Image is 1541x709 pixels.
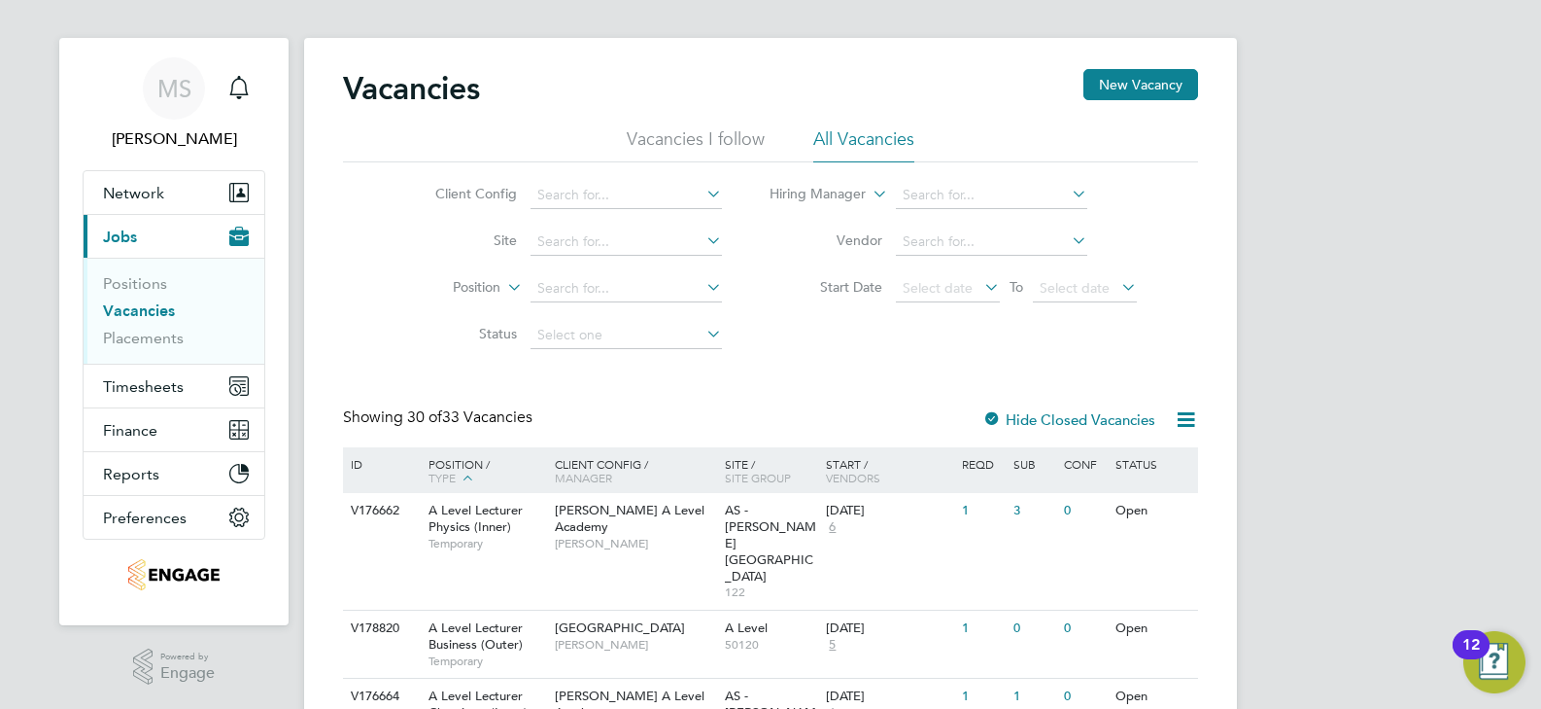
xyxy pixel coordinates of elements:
[725,620,768,636] span: A Level
[103,465,159,483] span: Reports
[84,365,264,408] button: Timesheets
[770,278,882,296] label: Start Date
[428,470,456,485] span: Type
[1009,447,1059,480] div: Sub
[160,649,215,665] span: Powered by
[813,127,914,162] li: All Vacancies
[428,620,523,653] span: A Level Lecturer Business (Outer)
[555,470,612,485] span: Manager
[531,275,722,302] input: Search for...
[957,493,1008,529] div: 1
[826,637,839,654] span: 5
[1009,611,1059,647] div: 0
[405,325,517,342] label: Status
[343,408,536,428] div: Showing
[957,611,1008,647] div: 1
[826,470,880,485] span: Vendors
[407,408,442,427] span: 30 of
[407,408,532,427] span: 33 Vacancies
[346,611,414,647] div: V178820
[555,620,685,636] span: [GEOGRAPHIC_DATA]
[555,536,715,551] span: [PERSON_NAME]
[83,57,265,151] a: MS[PERSON_NAME]
[84,496,264,539] button: Preferences
[133,649,216,686] a: Powered byEngage
[84,408,264,451] button: Finance
[103,274,167,293] a: Positions
[83,127,265,151] span: Monty Symons
[903,279,973,297] span: Select date
[725,585,817,600] span: 122
[1111,611,1195,647] div: Open
[346,447,414,480] div: ID
[428,536,545,551] span: Temporary
[157,76,191,101] span: MS
[1083,69,1198,100] button: New Vacancy
[555,637,715,653] span: [PERSON_NAME]
[725,502,816,585] span: AS - [PERSON_NAME][GEOGRAPHIC_DATA]
[531,229,722,256] input: Search for...
[725,637,817,653] span: 50120
[405,231,517,249] label: Site
[1040,279,1110,297] span: Select date
[346,493,414,529] div: V176662
[821,447,957,494] div: Start /
[84,215,264,258] button: Jobs
[531,182,722,209] input: Search for...
[84,258,264,364] div: Jobs
[982,410,1155,429] label: Hide Closed Vacancies
[428,502,523,535] span: A Level Lecturer Physics (Inner)
[627,127,765,162] li: Vacancies I follow
[103,421,157,440] span: Finance
[555,502,704,535] span: [PERSON_NAME] A Level Academy
[160,665,215,682] span: Engage
[343,69,480,108] h2: Vacancies
[1111,447,1195,480] div: Status
[725,470,791,485] span: Site Group
[1059,447,1110,480] div: Conf
[1059,611,1110,647] div: 0
[103,377,184,396] span: Timesheets
[84,171,264,214] button: Network
[957,447,1008,480] div: Reqd
[84,452,264,495] button: Reports
[826,503,952,519] div: [DATE]
[531,322,722,349] input: Select one
[826,620,952,637] div: [DATE]
[720,447,822,494] div: Site /
[103,329,184,347] a: Placements
[103,509,187,527] span: Preferences
[754,185,866,204] label: Hiring Manager
[1463,631,1525,693] button: Open Resource Center, 12 new notifications
[1059,493,1110,529] div: 0
[59,38,289,625] nav: Main navigation
[103,184,164,202] span: Network
[550,447,720,494] div: Client Config /
[1462,645,1480,670] div: 12
[1009,493,1059,529] div: 3
[896,229,1087,256] input: Search for...
[770,231,882,249] label: Vendor
[103,301,175,320] a: Vacancies
[103,228,137,246] span: Jobs
[826,519,839,536] span: 6
[1004,274,1029,300] span: To
[389,278,500,298] label: Position
[896,182,1087,209] input: Search for...
[414,447,550,496] div: Position /
[428,654,545,669] span: Temporary
[128,559,219,590] img: jambo-logo-retina.png
[826,689,952,705] div: [DATE]
[405,185,517,202] label: Client Config
[83,559,265,590] a: Go to home page
[1111,493,1195,529] div: Open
